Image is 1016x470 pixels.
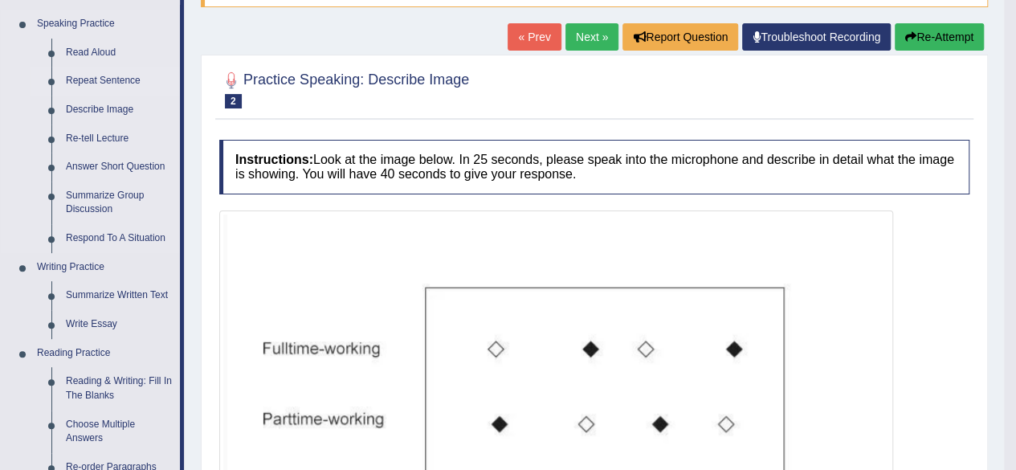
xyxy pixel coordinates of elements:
[59,125,180,153] a: Re-tell Lecture
[59,96,180,125] a: Describe Image
[59,182,180,224] a: Summarize Group Discussion
[742,23,891,51] a: Troubleshoot Recording
[219,68,469,108] h2: Practice Speaking: Describe Image
[59,281,180,310] a: Summarize Written Text
[30,339,180,368] a: Reading Practice
[895,23,984,51] button: Re-Attempt
[30,10,180,39] a: Speaking Practice
[59,411,180,453] a: Choose Multiple Answers
[59,367,180,410] a: Reading & Writing: Fill In The Blanks
[622,23,738,51] button: Report Question
[219,140,969,194] h4: Look at the image below. In 25 seconds, please speak into the microphone and describe in detail w...
[565,23,618,51] a: Next »
[59,39,180,67] a: Read Aloud
[59,153,180,182] a: Answer Short Question
[30,253,180,282] a: Writing Practice
[235,153,313,166] b: Instructions:
[59,310,180,339] a: Write Essay
[508,23,561,51] a: « Prev
[59,224,180,253] a: Respond To A Situation
[59,67,180,96] a: Repeat Sentence
[225,94,242,108] span: 2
